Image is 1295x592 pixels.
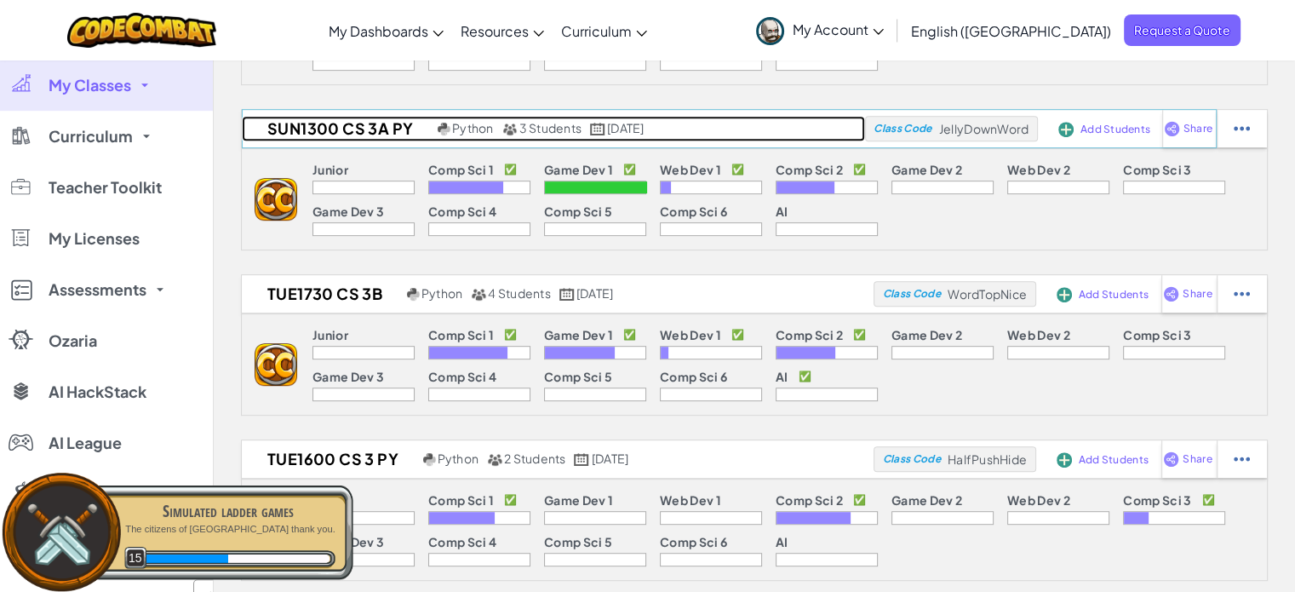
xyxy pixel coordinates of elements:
p: Comp Sci 5 [544,204,612,218]
p: AI [776,204,788,218]
span: Class Code [874,124,931,134]
p: ✅ [799,370,811,383]
p: Game Dev 2 [891,163,962,176]
div: Simulated ladder games [121,499,335,523]
img: IconShare_Purple.svg [1163,286,1179,302]
img: IconStudentEllipsis.svg [1234,121,1250,136]
span: Assessments [49,282,146,297]
span: Add Students [1080,124,1150,135]
img: python.png [438,123,450,135]
span: 2 Students [504,451,565,466]
img: avatar [756,17,784,45]
img: IconStudentEllipsis.svg [1234,286,1250,302]
span: Python [438,451,478,466]
p: Junior [312,328,348,342]
span: Share [1183,289,1212,299]
span: Add Students [1079,455,1149,465]
p: Web Dev 1 [660,163,721,176]
p: Comp Sci 3 [1123,493,1191,507]
img: IconShare_Purple.svg [1164,121,1180,136]
img: swords.png [23,494,100,572]
p: Game Dev 1 [544,328,613,342]
img: logo [255,343,297,386]
img: IconShare_Purple.svg [1163,451,1179,467]
p: ✅ [853,493,866,507]
p: Web Dev 2 [1007,163,1070,176]
span: [DATE] [607,120,644,135]
img: IconAddStudents.svg [1058,122,1074,137]
span: English ([GEOGRAPHIC_DATA]) [911,22,1111,40]
span: Class Code [882,454,940,464]
p: Comp Sci 1 [428,328,494,342]
span: [DATE] [592,451,628,466]
a: My Dashboards [320,8,452,54]
p: Comp Sci 5 [544,535,612,549]
img: MultipleUsers.png [487,453,502,466]
a: English ([GEOGRAPHIC_DATA]) [902,8,1120,54]
p: ✅ [623,328,636,342]
span: Curriculum [561,22,632,40]
a: Tue1730 CS 3b Python 4 Students [DATE] [242,281,874,307]
span: Share [1183,124,1212,134]
span: 3 Students [519,120,582,135]
p: Game Dev 2 [891,328,962,342]
span: HalfPushHide [948,451,1027,467]
p: Web Dev 2 [1007,328,1070,342]
h2: Tue1600 CS 3 Py [242,446,419,472]
p: Comp Sci 6 [660,535,727,549]
p: Game Dev 1 [544,163,613,176]
img: python.png [423,453,436,466]
img: calendar.svg [559,288,575,301]
p: ✅ [504,163,517,176]
span: Curriculum [49,129,133,144]
a: Resources [452,8,553,54]
p: AI [776,370,788,383]
img: IconAddStudents.svg [1057,452,1072,468]
span: Add Students [1079,290,1149,300]
span: Share [1183,454,1212,464]
p: Comp Sci 4 [428,535,496,549]
p: ✅ [731,163,744,176]
p: Comp Sci 3 [1123,163,1191,176]
p: Comp Sci 6 [660,370,727,383]
span: Class Code [883,289,941,299]
p: Game Dev 1 [544,493,613,507]
span: JellyDownWord [939,121,1029,136]
p: Comp Sci 2 [776,163,843,176]
img: python.png [407,288,420,301]
span: My Account [793,20,884,38]
p: ✅ [731,328,744,342]
p: Comp Sci 4 [428,370,496,383]
img: IconStudentEllipsis.svg [1234,451,1250,467]
span: 15 [124,547,147,570]
p: Comp Sci 1 [428,493,494,507]
img: calendar.svg [574,453,589,466]
p: Comp Sci 3 [1123,328,1191,342]
span: Resources [461,22,529,40]
span: My Classes [49,78,131,93]
span: Request a Quote [1124,14,1241,46]
a: Curriculum [553,8,656,54]
img: MultipleUsers.png [471,288,486,301]
span: 4 Students [488,285,550,301]
img: MultipleUsers.png [502,123,518,135]
a: Tue1600 CS 3 Py Python 2 Students [DATE] [242,446,874,472]
p: Game Dev 2 [891,493,962,507]
p: ✅ [1201,493,1214,507]
p: Junior [312,163,348,176]
span: WordTopNice [948,286,1027,302]
p: Comp Sci 2 [776,493,843,507]
p: AI [776,535,788,549]
a: CodeCombat logo [67,13,216,48]
p: Comp Sci 2 [776,328,843,342]
p: Game Dev 3 [312,204,384,218]
p: Comp Sci 1 [428,163,494,176]
p: ✅ [504,493,517,507]
span: AI HackStack [49,384,146,399]
img: logo [255,178,297,221]
p: ✅ [853,328,866,342]
span: [DATE] [576,285,613,301]
p: Comp Sci 4 [428,204,496,218]
h2: Sun1300 CS 3a PY [242,116,433,141]
span: Teacher Toolkit [49,180,162,195]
